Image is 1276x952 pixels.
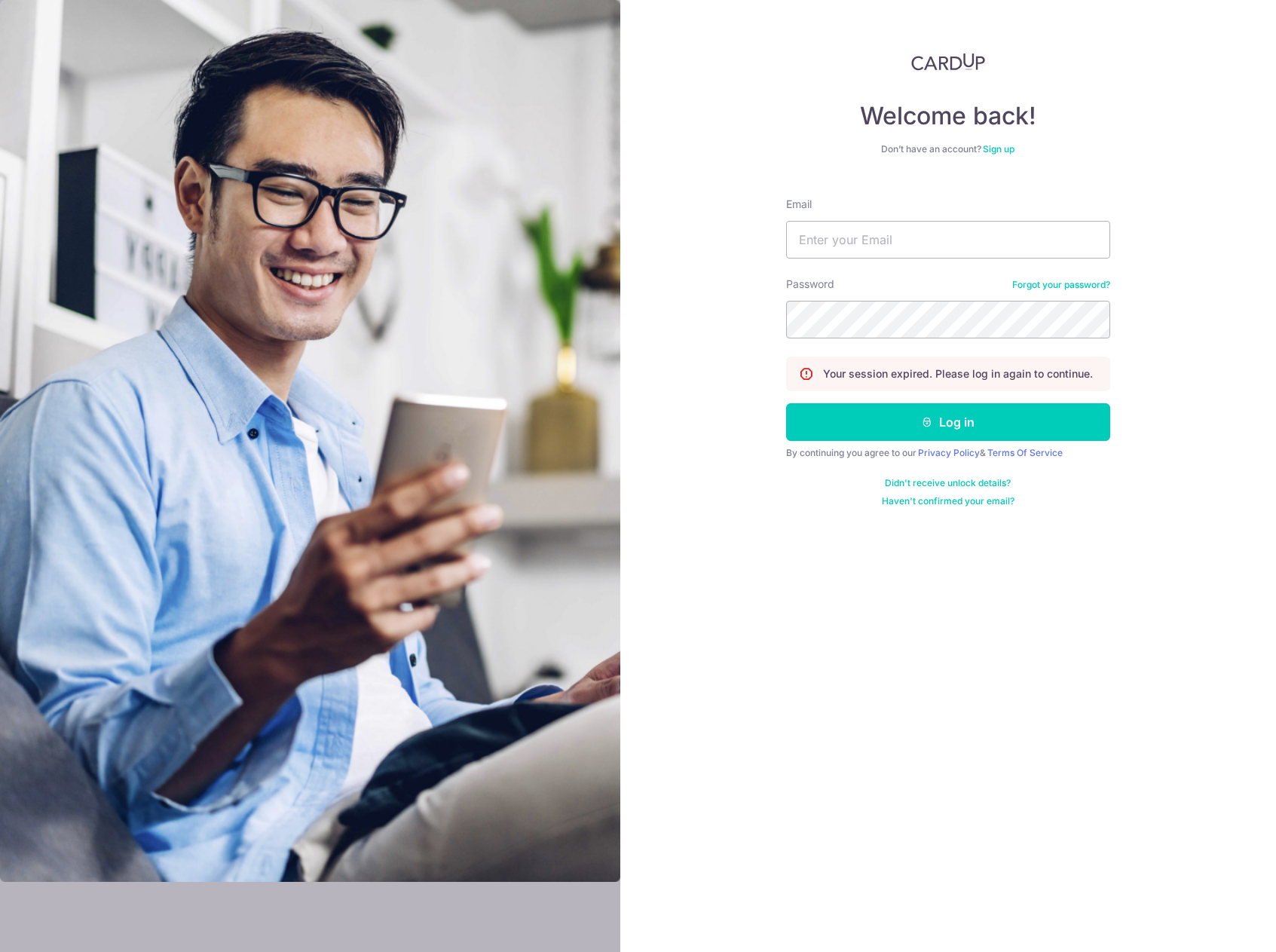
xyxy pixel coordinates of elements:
[882,495,1014,507] a: Haven't confirmed your email?
[911,53,985,71] img: CardUp Logo
[786,101,1110,131] h4: Welcome back!
[1012,279,1110,291] a: Forgot your password?
[786,403,1110,441] button: Log in
[987,447,1063,458] a: Terms Of Service
[786,143,1110,155] div: Don’t have an account?
[786,447,1110,459] div: By continuing you agree to our &
[983,143,1014,155] a: Sign up
[786,197,812,212] label: Email
[786,277,834,292] label: Password
[918,447,980,458] a: Privacy Policy
[823,366,1093,381] p: Your session expired. Please log in again to continue.
[786,221,1110,259] input: Enter your Email
[885,477,1011,489] a: Didn't receive unlock details?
